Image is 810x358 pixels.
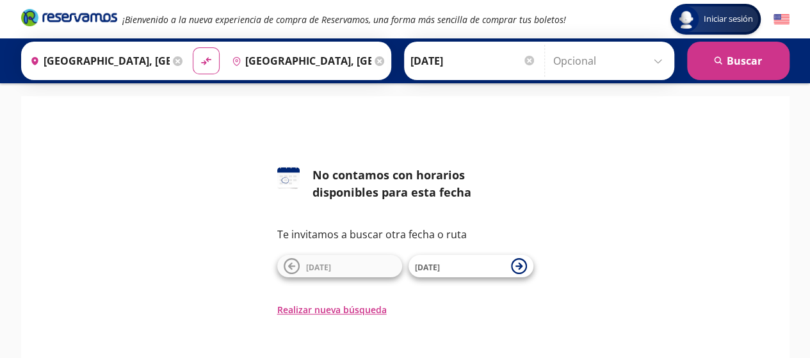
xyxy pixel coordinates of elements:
button: [DATE] [277,255,402,277]
button: Realizar nueva búsqueda [277,303,387,316]
span: [DATE] [306,262,331,273]
div: No contamos con horarios disponibles para esta fecha [312,167,533,201]
a: Brand Logo [21,8,117,31]
input: Opcional [553,45,668,77]
input: Elegir Fecha [410,45,536,77]
span: Iniciar sesión [699,13,758,26]
p: Te invitamos a buscar otra fecha o ruta [277,227,533,242]
input: Buscar Origen [25,45,170,77]
input: Buscar Destino [227,45,371,77]
i: Brand Logo [21,8,117,27]
button: Buscar [687,42,790,80]
button: English [774,12,790,28]
button: [DATE] [409,255,533,277]
span: [DATE] [415,262,440,273]
em: ¡Bienvenido a la nueva experiencia de compra de Reservamos, una forma más sencilla de comprar tus... [122,13,566,26]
